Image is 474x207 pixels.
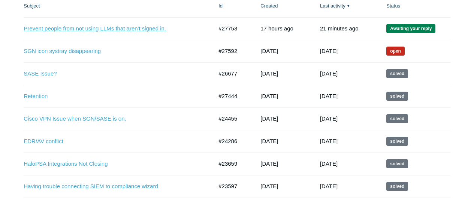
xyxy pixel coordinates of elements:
td: #26677 [211,62,253,85]
span: We are waiting for you to respond [386,24,435,33]
time: 04/16/2025, 17:01 [320,160,338,167]
a: SGN icon systray disappearing [24,47,202,56]
span: This request has been solved [386,137,408,146]
span: We are working on a response for you [386,47,405,56]
td: #23597 [211,175,253,198]
time: 07/23/2025, 08:10 [260,70,278,77]
span: This request has been solved [386,182,408,191]
time: 08/19/2025, 10:02 [320,93,338,99]
time: 08/20/2025, 15:02 [320,70,338,77]
a: Cisco VPN Issue when SGN/SASE is on. [24,115,202,123]
td: #27753 [211,17,253,40]
time: 08/29/2025, 07:57 [320,25,359,32]
time: 04/14/2025, 10:03 [320,183,338,189]
time: 04/24/2025, 13:23 [260,115,278,122]
td: #23659 [211,153,253,175]
time: 04/16/2025, 11:21 [260,138,278,144]
td: #24455 [211,107,253,130]
span: This request has been solved [386,69,408,78]
a: Having trouble connecting SIEM to compliance wizard [24,182,202,191]
span: ▼ [347,3,350,9]
a: HaloPSA Integrations Not Closing [24,160,202,168]
time: 08/25/2025, 10:20 [320,48,338,54]
time: 05/08/2025, 12:02 [320,138,338,144]
span: This request has been solved [386,114,408,123]
a: SASE Issue? [24,70,202,78]
a: Created [260,3,278,9]
a: Retention [24,92,202,101]
time: 03/18/2025, 08:57 [260,160,278,167]
span: This request has been solved [386,159,408,168]
time: 03/14/2025, 10:51 [260,183,278,189]
td: #27444 [211,85,253,107]
a: Last activity▼ [320,3,345,9]
time: 08/28/2025, 14:22 [260,25,293,32]
time: 08/14/2025, 11:09 [260,93,278,99]
td: #27592 [211,40,253,62]
time: 05/22/2025, 10:02 [320,115,338,122]
a: EDR/AV conflict [24,137,202,146]
span: This request has been solved [386,92,408,101]
td: #24286 [211,130,253,153]
a: Prevent people from not using LLMs that aren't signed in. [24,24,202,33]
time: 08/21/2025, 12:35 [260,48,278,54]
